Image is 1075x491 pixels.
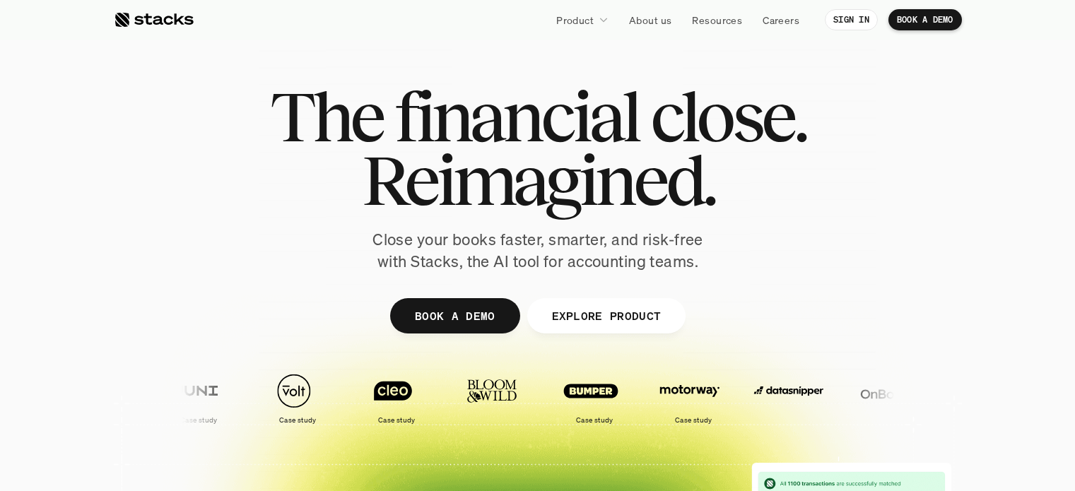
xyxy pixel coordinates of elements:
[414,305,495,326] p: BOOK A DEMO
[754,7,808,32] a: Careers
[545,366,637,430] a: Case study
[361,229,715,273] p: Close your books faster, smarter, and risk-free with Stacks, the AI tool for accounting teams.
[361,148,714,212] span: Reimagined.
[551,305,661,326] p: EXPLORE PRODUCT
[149,366,241,430] a: Case study
[556,13,594,28] p: Product
[347,366,439,430] a: Case study
[389,298,519,333] a: BOOK A DEMO
[650,85,806,148] span: close.
[897,15,953,25] p: BOOK A DEMO
[394,85,638,148] span: financial
[825,9,878,30] a: SIGN IN
[763,13,799,28] p: Careers
[527,298,686,333] a: EXPLORE PRODUCT
[278,416,316,425] h2: Case study
[833,15,869,25] p: SIGN IN
[248,366,340,430] a: Case study
[621,7,680,32] a: About us
[180,416,217,425] h2: Case study
[575,416,613,425] h2: Case study
[377,416,415,425] h2: Case study
[888,9,962,30] a: BOOK A DEMO
[674,416,712,425] h2: Case study
[692,13,742,28] p: Resources
[629,13,671,28] p: About us
[644,366,736,430] a: Case study
[683,7,751,32] a: Resources
[270,85,382,148] span: The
